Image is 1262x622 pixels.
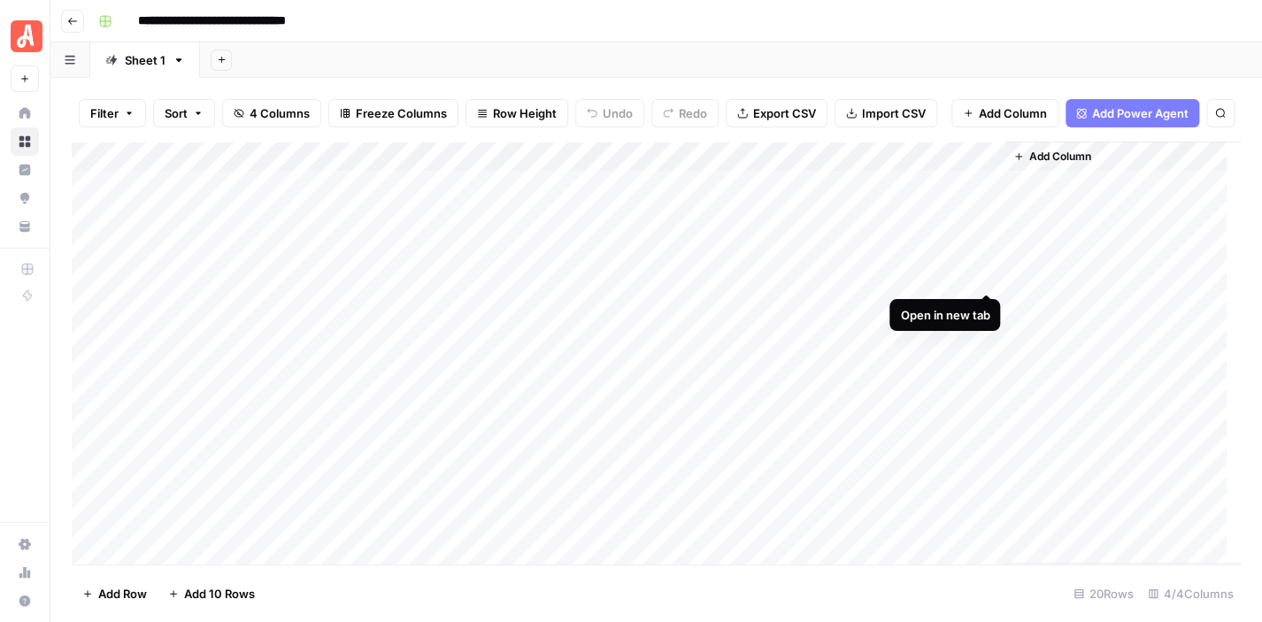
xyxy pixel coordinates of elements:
[11,156,39,184] a: Insights
[90,42,200,78] a: Sheet 1
[651,99,719,127] button: Redo
[466,99,568,127] button: Row Height
[250,104,310,122] span: 4 Columns
[11,14,39,58] button: Workspace: Angi
[11,184,39,212] a: Opportunities
[90,104,119,122] span: Filter
[11,20,42,52] img: Angi Logo
[72,580,158,608] button: Add Row
[1006,145,1098,168] button: Add Column
[79,99,146,127] button: Filter
[125,51,165,69] div: Sheet 1
[900,306,989,324] div: Open in new tab
[493,104,557,122] span: Row Height
[979,104,1047,122] span: Add Column
[1066,99,1199,127] button: Add Power Agent
[158,580,265,608] button: Add 10 Rows
[753,104,816,122] span: Export CSV
[11,127,39,156] a: Browse
[11,212,39,241] a: Your Data
[11,558,39,587] a: Usage
[862,104,926,122] span: Import CSV
[603,104,633,122] span: Undo
[222,99,321,127] button: 4 Columns
[575,99,644,127] button: Undo
[165,104,188,122] span: Sort
[328,99,458,127] button: Freeze Columns
[98,585,147,603] span: Add Row
[184,585,255,603] span: Add 10 Rows
[11,587,39,615] button: Help + Support
[726,99,827,127] button: Export CSV
[1029,149,1091,165] span: Add Column
[835,99,937,127] button: Import CSV
[1141,580,1241,608] div: 4/4 Columns
[11,530,39,558] a: Settings
[11,99,39,127] a: Home
[153,99,215,127] button: Sort
[356,104,447,122] span: Freeze Columns
[1092,104,1189,122] span: Add Power Agent
[1066,580,1141,608] div: 20 Rows
[679,104,707,122] span: Redo
[951,99,1058,127] button: Add Column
